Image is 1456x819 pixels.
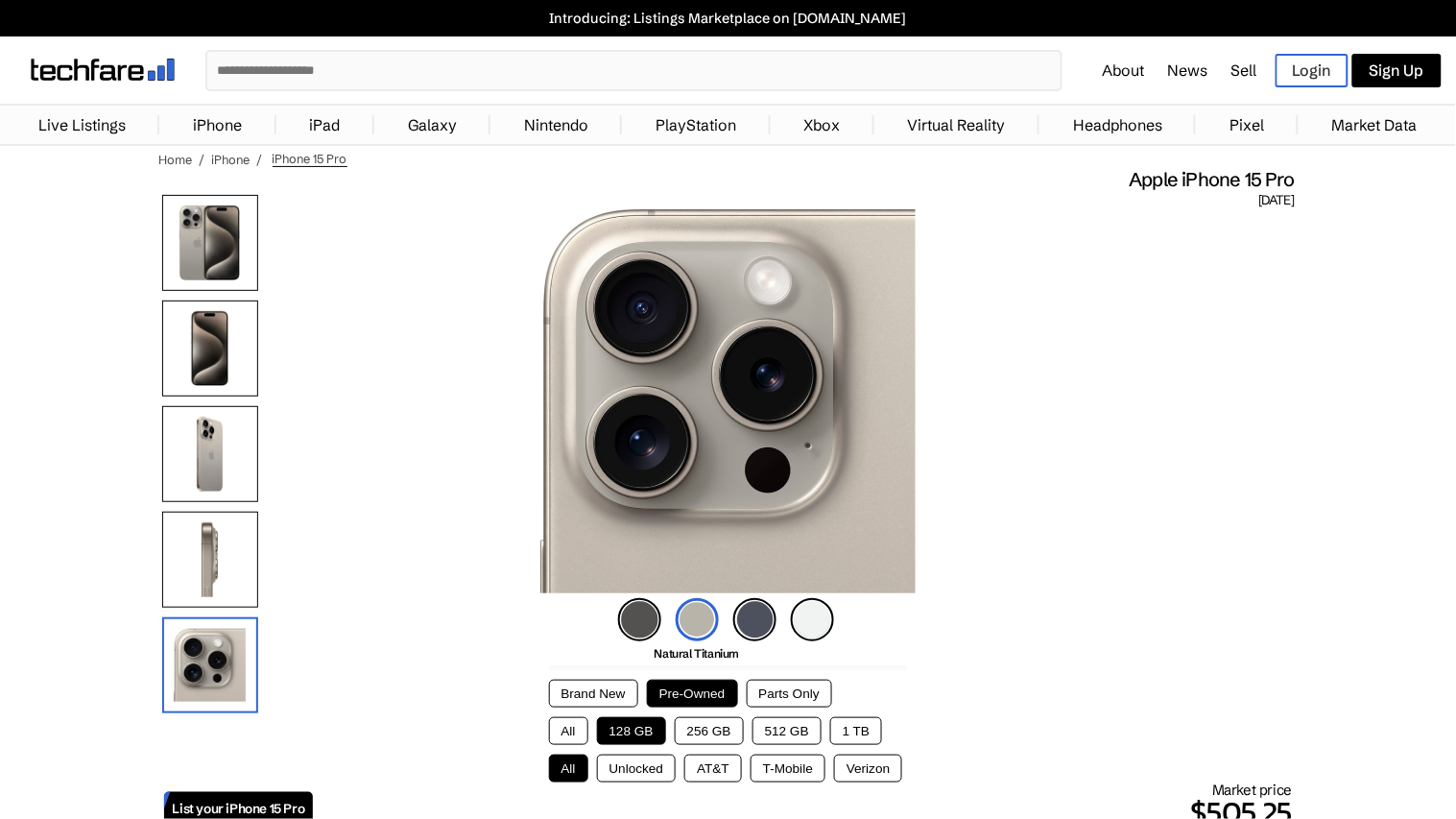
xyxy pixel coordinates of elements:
[795,106,850,144] a: Xbox
[212,152,251,167] a: iPhone
[898,106,1015,144] a: Virtual Reality
[646,106,746,144] a: PlayStation
[1258,192,1294,209] span: [DATE]
[1103,60,1145,80] a: About
[676,598,719,641] img: natural-titanium-icon
[1221,106,1275,144] a: Pixel
[159,152,193,167] a: Home
[10,10,1446,27] a: Introducing: Listings Marketplace on [DOMAIN_NAME]
[834,755,902,783] button: Verizon
[549,717,588,745] button: All
[1276,54,1349,87] a: Login
[747,680,832,708] button: Parts Only
[200,152,205,167] span: /
[257,152,263,167] span: /
[830,717,882,745] button: 1 TB
[398,106,466,144] a: Galaxy
[791,598,834,641] img: white-titanium-icon
[684,755,742,783] button: AT&T
[1231,60,1257,80] a: Sell
[300,106,350,144] a: iPad
[752,717,822,745] button: 512 GB
[1352,54,1442,87] a: Sign Up
[162,512,258,608] img: Side
[655,646,740,661] span: Natural Titanium
[751,755,825,783] button: T-Mobile
[173,801,305,817] span: List your iPhone 15 Pro
[1323,106,1427,144] a: Market Data
[514,106,598,144] a: Nintendo
[733,598,776,641] img: blue-titanium-icon
[183,106,251,144] a: iPhone
[549,755,588,783] button: All
[162,301,258,397] img: Front
[597,755,677,783] button: Unlocked
[1168,60,1208,80] a: News
[618,598,661,641] img: black-titanium-icon
[540,209,917,593] img: iPhone 15 Pro
[162,617,258,713] img: Camera
[675,717,744,745] button: 256 GB
[162,406,258,502] img: Rear
[31,59,175,81] img: techfare logo
[273,151,347,167] span: iPhone 15 Pro
[1063,106,1172,144] a: Headphones
[597,717,666,745] button: 128 GB
[549,680,638,708] button: Brand New
[29,106,135,144] a: Live Listings
[162,195,258,291] img: iPhone 15 Pro
[1130,167,1295,192] span: Apple iPhone 15 Pro
[647,680,738,708] button: Pre-Owned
